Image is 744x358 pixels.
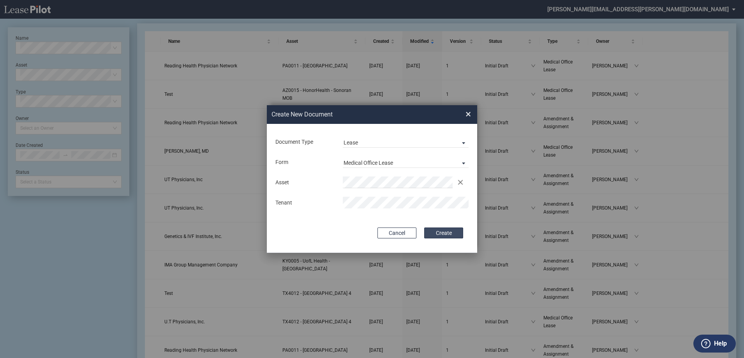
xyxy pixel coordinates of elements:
[271,179,338,187] div: Asset
[267,105,477,253] md-dialog: Create New ...
[271,138,338,146] div: Document Type
[271,159,338,166] div: Form
[377,227,416,238] button: Cancel
[271,199,338,207] div: Tenant
[465,108,471,120] span: ×
[344,160,393,166] div: Medical Office Lease
[343,136,469,148] md-select: Document Type: Lease
[714,339,727,349] label: Help
[344,139,358,146] div: Lease
[272,110,437,119] h2: Create New Document
[424,227,463,238] button: Create
[343,156,469,168] md-select: Lease Form: Medical Office Lease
